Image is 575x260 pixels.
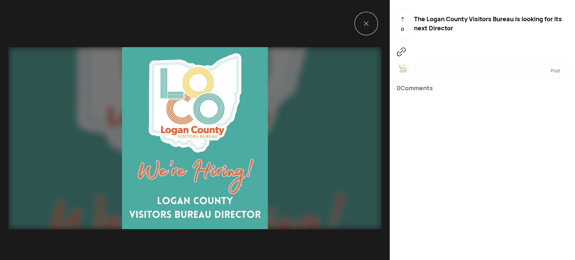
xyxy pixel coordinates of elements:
[414,14,568,33] div: The Logan County Visitors Bureau is looking for its next Director
[551,68,560,74] div: Post
[396,84,433,93] div: 0 Comments
[401,26,404,33] p: 0
[396,62,410,75] img: resizeImage
[8,47,381,229] img: resizeImage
